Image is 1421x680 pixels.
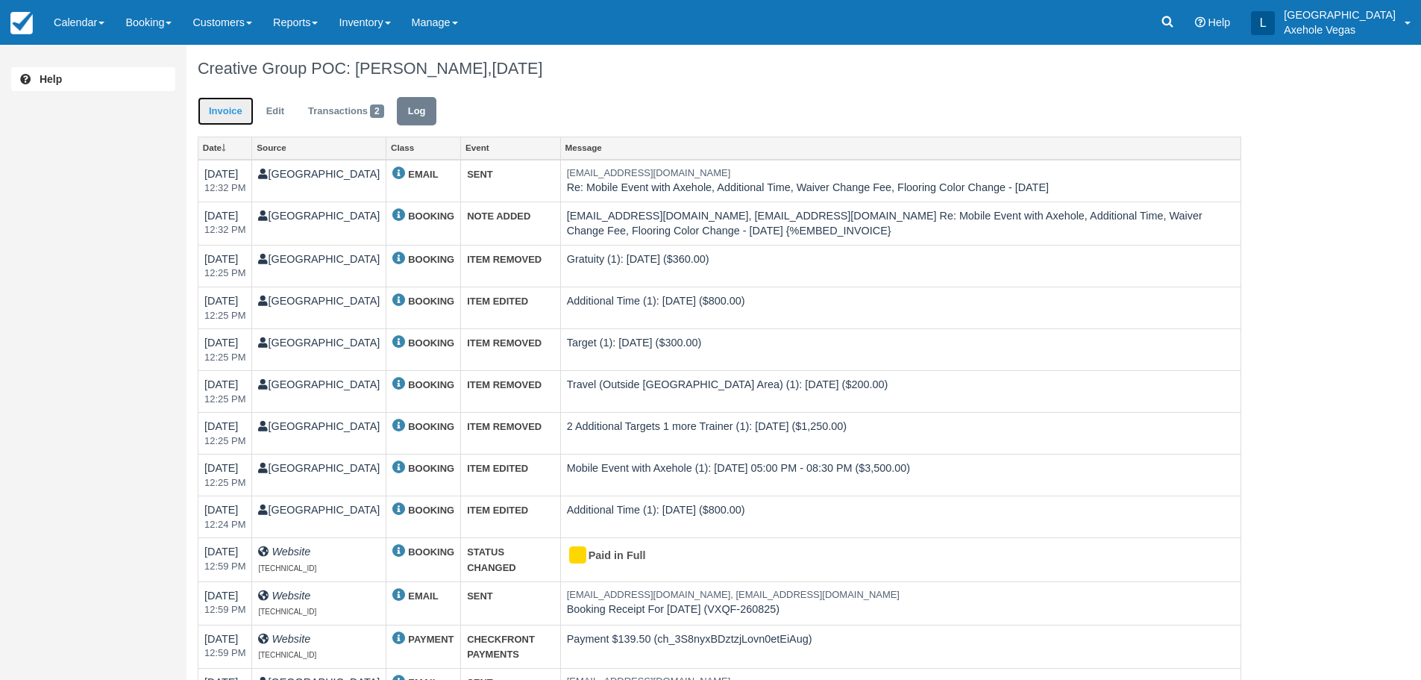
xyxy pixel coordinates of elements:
[567,588,1235,602] em: [EMAIL_ADDRESS][DOMAIN_NAME], [EMAIL_ADDRESS][DOMAIN_NAME]
[560,496,1240,538] td: Additional Time (1): [DATE] ($800.00)
[560,581,1240,625] td: Booking Receipt For [DATE] (VXQF-260825)
[204,393,245,407] em: 2025-09-25 12:25:47-0700
[198,371,252,413] td: [DATE]
[408,296,454,307] strong: BOOKING
[252,413,386,455] td: [GEOGRAPHIC_DATA]
[1195,17,1205,28] i: Help
[198,287,252,328] td: [DATE]
[1284,7,1396,22] p: [GEOGRAPHIC_DATA]
[198,60,1241,78] h1: Creative Group POC: [PERSON_NAME],
[252,496,386,538] td: [GEOGRAPHIC_DATA]
[204,181,245,196] em: 2025-09-25 12:32:09-0700
[560,329,1240,371] td: Target (1): [DATE] ($300.00)
[408,421,454,432] strong: BOOKING
[467,505,528,516] strong: ITEM EDITED
[560,455,1240,496] td: Mobile Event with Axehole (1): [DATE] 05:00 PM - 08:30 PM ($3,500.00)
[252,455,386,496] td: [GEOGRAPHIC_DATA]
[204,603,245,617] em: 2025-09-18 12:59:16-0700
[204,476,245,490] em: 2025-09-25 12:25:47-0700
[252,202,386,245] td: [GEOGRAPHIC_DATA]
[198,496,252,538] td: [DATE]
[204,223,245,237] em: 2025-09-25 12:32:08-0700
[408,169,438,180] strong: EMAIL
[258,564,316,573] span: [TECHNICAL_ID]
[1208,16,1231,28] span: Help
[272,590,310,602] i: Website
[567,166,1235,181] em: [EMAIL_ADDRESS][DOMAIN_NAME]
[198,245,252,287] td: [DATE]
[204,560,245,574] em: 2025-09-18 12:59:16-0700
[560,160,1240,202] td: Re: Mobile Event with Axehole, Additional Time, Waiver Change Fee, Flooring Color Change - [DATE]
[10,12,33,34] img: checkfront-main-nav-mini-logo.png
[467,210,530,222] strong: NOTE ADDED
[252,329,386,371] td: [GEOGRAPHIC_DATA]
[492,59,543,78] span: [DATE]
[252,287,386,328] td: [GEOGRAPHIC_DATA]
[560,245,1240,287] td: Gratuity (1): [DATE] ($360.00)
[198,329,252,371] td: [DATE]
[408,337,454,349] strong: BOOKING
[370,105,384,118] span: 2
[560,371,1240,413] td: Travel (Outside [GEOGRAPHIC_DATA] Area) (1): [DATE] ($200.00)
[204,266,245,281] em: 2025-09-25 12:25:47-0700
[198,413,252,455] td: [DATE]
[561,137,1240,158] a: Message
[204,309,245,323] em: 2025-09-25 12:25:47-0700
[467,379,542,390] strong: ITEM REMOVED
[560,202,1240,245] td: [EMAIL_ADDRESS][DOMAIN_NAME], [EMAIL_ADDRESS][DOMAIN_NAME] Re: Mobile Event with Axehole, Additio...
[198,538,252,581] td: [DATE]
[408,463,454,474] strong: BOOKING
[252,137,386,158] a: Source
[467,254,542,265] strong: ITEM REMOVED
[198,137,251,158] a: Date
[297,97,395,126] a: Transactions2
[467,421,542,432] strong: ITEM REMOVED
[258,651,316,659] span: [TECHNICAL_ID]
[408,634,454,645] strong: PAYMENT
[408,505,454,516] strong: BOOKING
[467,296,528,307] strong: ITEM EDITED
[467,169,493,180] strong: SENT
[408,590,438,602] strong: EMAIL
[272,633,310,645] i: Website
[252,371,386,413] td: [GEOGRAPHIC_DATA]
[408,379,454,390] strong: BOOKING
[408,210,454,222] strong: BOOKING
[198,202,252,245] td: [DATE]
[408,254,454,265] strong: BOOKING
[467,590,493,602] strong: SENT
[467,634,535,661] strong: CHECKFRONT PAYMENTS
[252,245,386,287] td: [GEOGRAPHIC_DATA]
[204,518,245,532] em: 2025-09-25 12:24:30-0700
[204,351,245,365] em: 2025-09-25 12:25:47-0700
[204,434,245,449] em: 2025-09-25 12:25:47-0700
[204,646,245,661] em: 2025-09-18 12:59:16-0700
[567,544,1222,568] div: Paid in Full
[386,137,460,158] a: Class
[467,337,542,349] strong: ITEM REMOVED
[258,608,316,616] span: [TECHNICAL_ID]
[252,160,386,202] td: [GEOGRAPHIC_DATA]
[467,463,528,474] strong: ITEM EDITED
[272,546,310,558] i: Website
[1284,22,1396,37] p: Axehole Vegas
[255,97,295,126] a: Edit
[198,581,252,625] td: [DATE]
[198,455,252,496] td: [DATE]
[408,546,454,558] strong: BOOKING
[198,160,252,202] td: [DATE]
[560,413,1240,455] td: 2 Additional Targets 1 more Trainer (1): [DATE] ($1,250.00)
[560,625,1240,668] td: Payment $139.50 (ch_3S8nyxBDztzjLovn0etEiAug)
[461,137,560,158] a: Event
[40,73,62,85] b: Help
[467,546,516,573] strong: STATUS CHANGED
[198,625,252,668] td: [DATE]
[1251,11,1275,35] div: L
[11,67,175,91] a: Help
[560,287,1240,328] td: Additional Time (1): [DATE] ($800.00)
[198,97,254,126] a: Invoice
[397,97,437,126] a: Log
